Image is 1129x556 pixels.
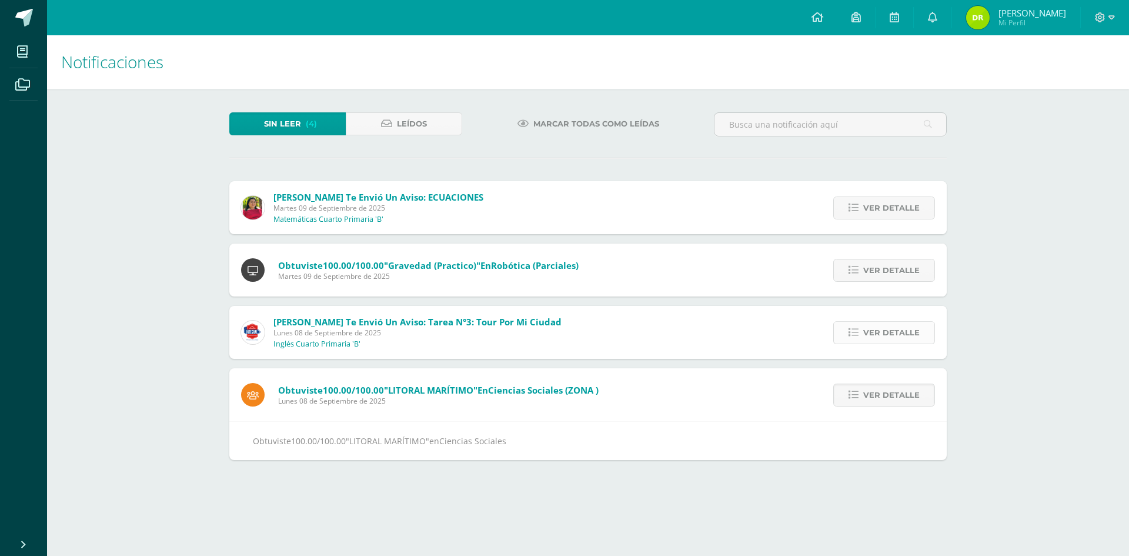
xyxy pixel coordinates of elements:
[273,191,483,203] span: [PERSON_NAME] te envió un aviso: ECUACIONES
[278,271,579,281] span: Martes 09 de Septiembre de 2025
[241,196,265,219] img: 108c8a44a271f46b5ad24afd57cb8b7d.png
[346,112,462,135] a: Leídos
[61,51,163,73] span: Notificaciones
[397,113,427,135] span: Leídos
[306,113,317,135] span: (4)
[253,434,923,448] div: Obtuviste en
[229,112,346,135] a: Sin leer(4)
[291,435,346,447] span: 100.00/100.00
[714,113,946,136] input: Busca una notificación aquí
[439,435,506,447] span: Ciencias Sociales
[273,328,562,338] span: Lunes 08 de Septiembre de 2025
[966,6,990,29] img: 19024d3a7829b3e1fb014be9d5268042.png
[998,7,1066,19] span: [PERSON_NAME]
[998,18,1066,28] span: Mi Perfil
[503,112,674,135] a: Marcar todas como leídas
[488,384,599,396] span: Ciencias Sociales (ZONA )
[264,113,301,135] span: Sin leer
[273,203,483,213] span: Martes 09 de Septiembre de 2025
[241,321,265,344] img: 2081dd1b3de7387dfa3e2d3118dc9f18.png
[863,322,920,344] span: Ver detalle
[278,384,599,396] span: Obtuviste en
[384,259,480,271] span: "Gravedad (practico)"
[863,384,920,406] span: Ver detalle
[323,259,384,271] span: 100.00/100.00
[273,339,360,349] p: Inglés Cuarto Primaria 'B'
[323,384,384,396] span: 100.00/100.00
[273,215,383,224] p: Matemáticas Cuarto Primaria 'B'
[278,259,579,271] span: Obtuviste en
[384,384,477,396] span: "LITORAL MARÍTIMO"
[491,259,579,271] span: Robótica (Parciales)
[863,197,920,219] span: Ver detalle
[533,113,659,135] span: Marcar todas como leídas
[863,259,920,281] span: Ver detalle
[278,396,599,406] span: Lunes 08 de Septiembre de 2025
[346,435,429,447] span: "LITORAL MARÍTIMO"
[273,316,562,328] span: [PERSON_NAME] te envió un aviso: Tarea N°3: Tour por mi ciudad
